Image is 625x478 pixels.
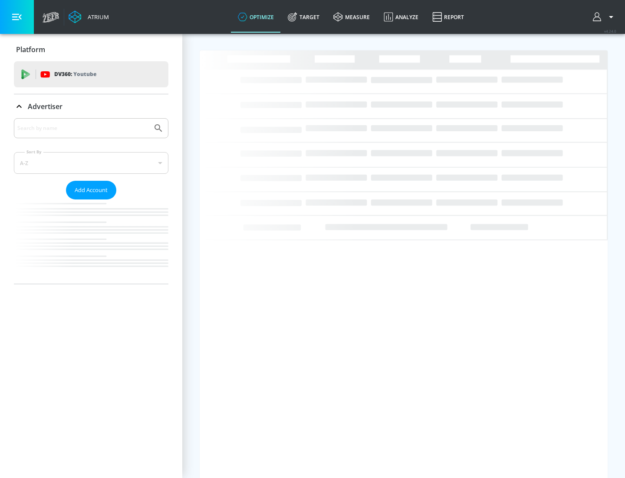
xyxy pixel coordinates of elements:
[73,70,96,79] p: Youtube
[14,94,168,119] div: Advertiser
[377,1,425,33] a: Analyze
[14,118,168,284] div: Advertiser
[17,123,149,134] input: Search by name
[604,29,616,33] span: v 4.24.0
[66,181,116,199] button: Add Account
[281,1,326,33] a: Target
[84,13,109,21] div: Atrium
[14,61,168,87] div: DV360: Youtube
[16,45,45,54] p: Platform
[231,1,281,33] a: optimize
[28,102,62,111] p: Advertiser
[425,1,471,33] a: Report
[75,185,108,195] span: Add Account
[25,149,43,155] label: Sort By
[14,199,168,284] nav: list of Advertiser
[14,152,168,174] div: A-Z
[14,37,168,62] div: Platform
[69,10,109,23] a: Atrium
[54,70,96,79] p: DV360:
[326,1,377,33] a: measure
